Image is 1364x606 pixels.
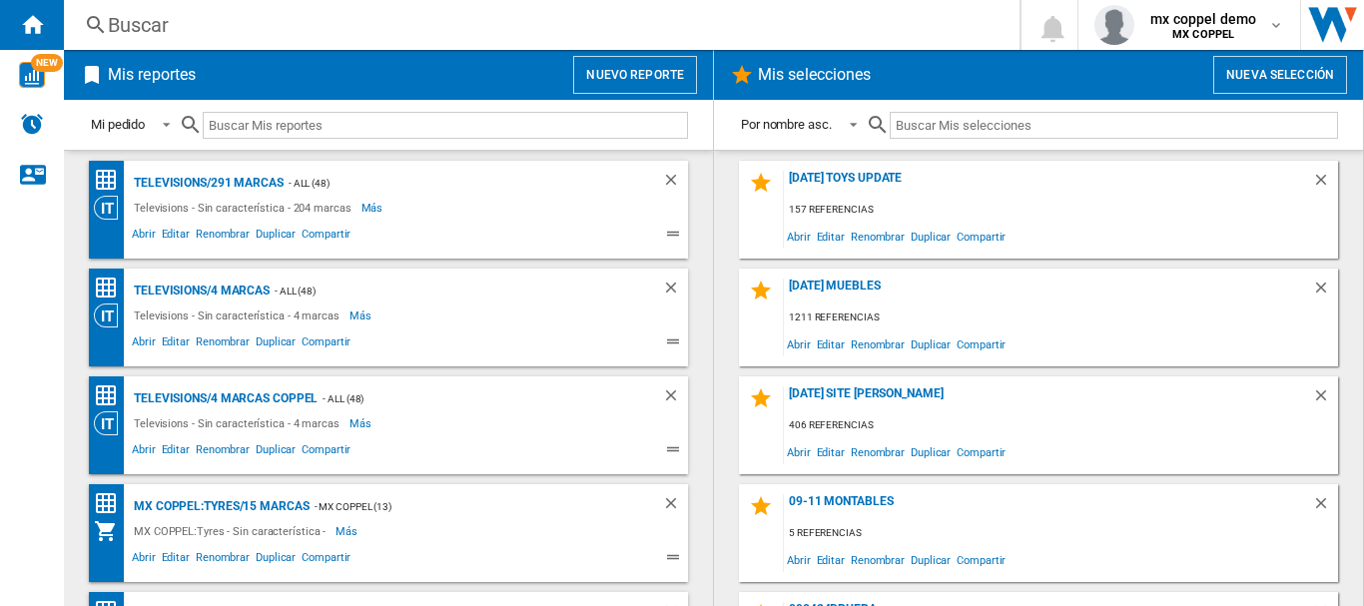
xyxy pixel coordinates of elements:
div: Buscar [108,11,968,39]
div: Matriz de precios [94,168,129,193]
div: 5 referencias [784,521,1338,546]
div: Mi colección [94,519,129,543]
div: Televisions - Sin característica - 4 marcas [129,303,349,327]
span: Abrir [129,548,159,572]
div: - MX COPPEL (13) [310,494,622,519]
span: Renombrar [848,438,908,465]
div: Por nombre asc. [741,117,832,132]
div: [DATE] toys update [784,171,1312,198]
span: Compartir [954,223,1009,250]
div: Borrar [662,494,688,519]
span: Abrir [129,225,159,249]
div: 406 referencias [784,413,1338,438]
span: Renombrar [848,223,908,250]
span: Duplicar [253,332,299,356]
div: 09-11 MONTABLES [784,494,1312,521]
div: Televisions/4 marcas [129,279,270,303]
div: Borrar [662,279,688,303]
span: Abrir [784,438,814,465]
span: Renombrar [193,225,253,249]
span: Editar [159,332,193,356]
span: Editar [814,546,848,573]
span: NEW [31,54,63,72]
span: Compartir [299,225,353,249]
span: Compartir [954,438,1009,465]
div: Borrar [662,171,688,196]
img: wise-card.svg [19,62,45,88]
span: Duplicar [908,438,954,465]
div: Televisions/291 marcas [129,171,284,196]
span: Editar [814,438,848,465]
span: mx coppel demo [1150,9,1256,29]
div: Matriz de precios [94,491,129,516]
span: Editar [814,330,848,357]
img: profile.jpg [1094,5,1134,45]
span: Editar [814,223,848,250]
span: Renombrar [193,548,253,572]
div: Televisions - Sin característica - 204 marcas [129,196,361,220]
button: Nuevo reporte [573,56,697,94]
span: Abrir [784,223,814,250]
span: Abrir [129,440,159,464]
span: Compartir [954,330,1009,357]
div: MX COPPEL:Tyres - Sin característica - [129,519,336,543]
span: Compartir [954,546,1009,573]
span: Editar [159,225,193,249]
span: Más [349,411,374,435]
div: Matriz de precios [94,276,129,301]
div: 157 referencias [784,198,1338,223]
span: Duplicar [253,440,299,464]
span: Más [361,196,386,220]
span: Duplicar [908,330,954,357]
span: Duplicar [908,546,954,573]
div: Visión Categoría [94,303,129,327]
div: - ALL (48) [270,279,622,303]
button: Nueva selección [1213,56,1347,94]
img: alerts-logo.svg [20,112,44,136]
div: - ALL (48) [318,386,622,411]
span: Más [349,303,374,327]
div: Visión Categoría [94,196,129,220]
div: Borrar [1312,494,1338,521]
div: Borrar [1312,171,1338,198]
span: Renombrar [848,546,908,573]
span: Más [336,519,360,543]
div: Visión Categoría [94,411,129,435]
h2: Mis reportes [104,56,200,94]
span: Compartir [299,440,353,464]
div: 1211 referencias [784,305,1338,330]
span: Duplicar [253,225,299,249]
input: Buscar Mis reportes [203,112,688,139]
div: Borrar [1312,279,1338,305]
div: Borrar [1312,386,1338,413]
div: Televisions/4 marcas COPPEL [129,386,318,411]
div: [DATE] site [PERSON_NAME] [784,386,1312,413]
input: Buscar Mis selecciones [890,112,1338,139]
div: - ALL (48) [284,171,622,196]
span: Abrir [784,546,814,573]
span: Compartir [299,332,353,356]
span: Abrir [784,330,814,357]
div: Matriz de precios [94,383,129,408]
span: Renombrar [193,440,253,464]
span: Editar [159,440,193,464]
div: Mi pedido [91,117,145,132]
b: MX COPPEL [1172,28,1234,41]
div: MX COPPEL:Tyres/15 marcas [129,494,310,519]
span: Abrir [129,332,159,356]
div: Borrar [662,386,688,411]
span: Editar [159,548,193,572]
span: Renombrar [193,332,253,356]
span: Compartir [299,548,353,572]
h2: Mis selecciones [754,56,876,94]
span: Duplicar [908,223,954,250]
div: Televisions - Sin característica - 4 marcas [129,411,349,435]
div: [DATE] MUEBLES [784,279,1312,305]
span: Renombrar [848,330,908,357]
span: Duplicar [253,548,299,572]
